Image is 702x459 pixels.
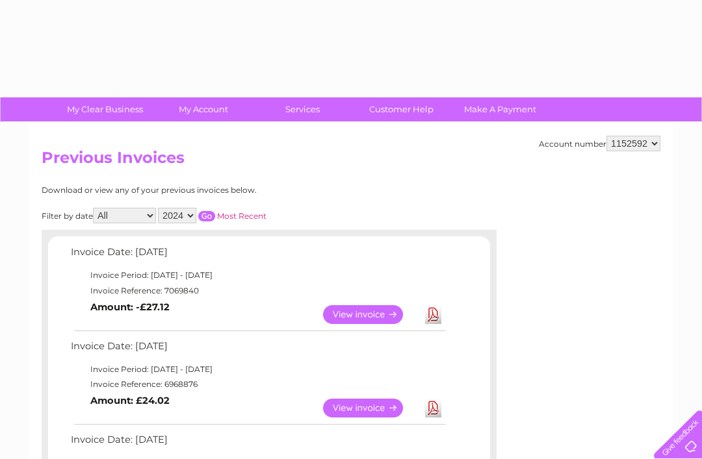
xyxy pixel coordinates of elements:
a: Services [249,97,356,121]
h2: Previous Invoices [42,149,660,173]
div: Account number [539,136,660,151]
a: My Account [150,97,257,121]
a: Customer Help [348,97,455,121]
td: Invoice Reference: 7069840 [68,283,448,299]
td: Invoice Period: [DATE] - [DATE] [68,267,448,283]
a: View [323,399,419,417]
a: View [323,305,419,324]
div: Filter by date [42,208,383,223]
td: Invoice Date: [DATE] [68,431,448,455]
b: Amount: £24.02 [90,395,170,406]
a: Make A Payment [447,97,554,121]
td: Invoice Date: [DATE] [68,338,448,362]
td: Invoice Reference: 6968876 [68,377,448,392]
a: Download [425,305,441,324]
a: Download [425,399,441,417]
a: My Clear Business [51,97,159,121]
div: Download or view any of your previous invoices below. [42,186,383,195]
b: Amount: -£27.12 [90,301,170,313]
td: Invoice Date: [DATE] [68,243,448,267]
a: Most Recent [217,211,266,221]
td: Invoice Period: [DATE] - [DATE] [68,362,448,377]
